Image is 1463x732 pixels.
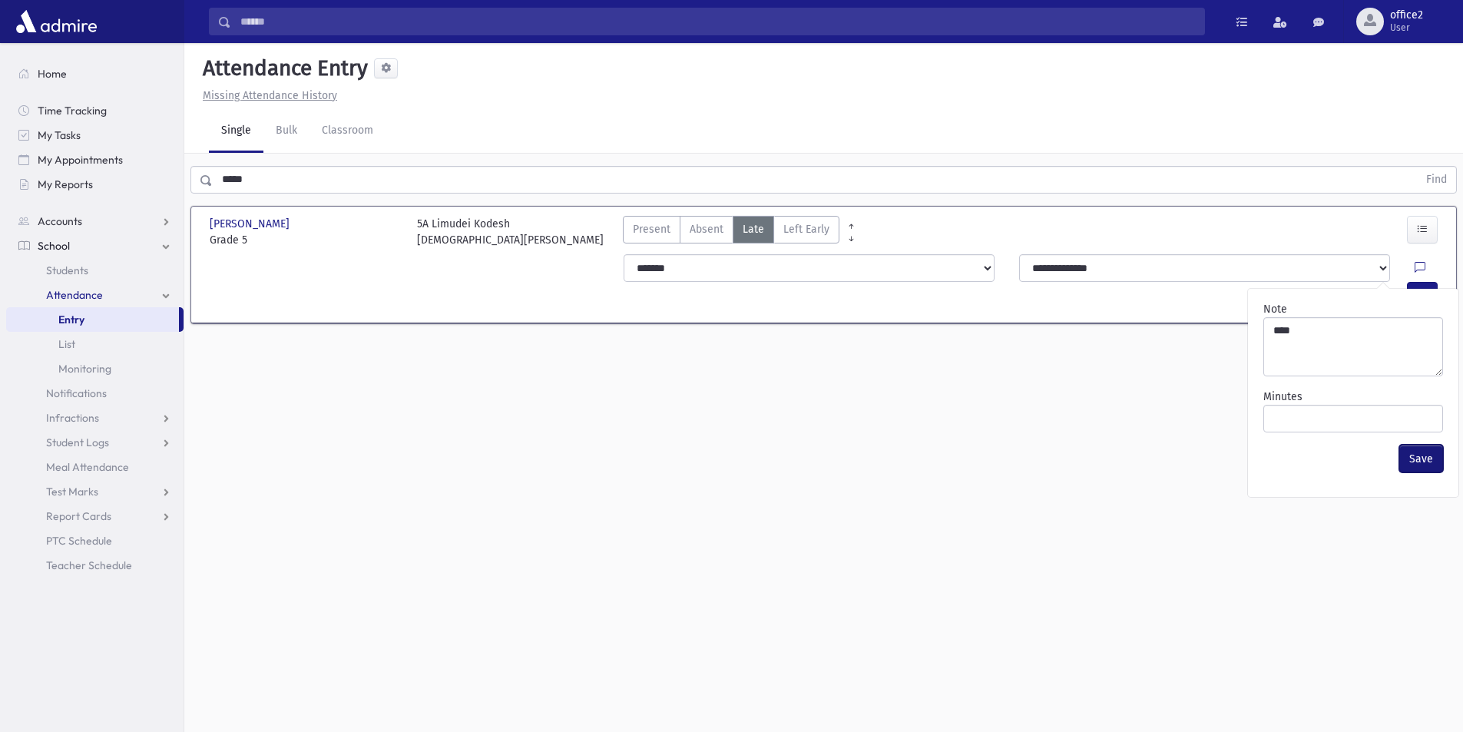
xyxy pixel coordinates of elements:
u: Missing Attendance History [203,89,337,102]
a: Infractions [6,406,184,430]
a: My Reports [6,172,184,197]
span: Grade 5 [210,232,402,248]
span: Time Tracking [38,104,107,118]
span: office2 [1390,9,1423,22]
span: List [58,337,75,351]
a: PTC Schedule [6,528,184,553]
span: Meal Attendance [46,460,129,474]
span: User [1390,22,1423,34]
span: Teacher Schedule [46,558,132,572]
button: Save [1399,445,1443,472]
a: School [6,234,184,258]
span: My Appointments [38,153,123,167]
button: Find [1417,167,1456,193]
a: Home [6,61,184,86]
img: AdmirePro [12,6,101,37]
a: List [6,332,184,356]
a: Meal Attendance [6,455,184,479]
a: Missing Attendance History [197,89,337,102]
a: My Tasks [6,123,184,147]
a: Students [6,258,184,283]
span: Late [743,221,764,237]
a: Student Logs [6,430,184,455]
span: Test Marks [46,485,98,498]
a: Report Cards [6,504,184,528]
span: Entry [58,313,84,326]
span: PTC Schedule [46,534,112,548]
a: Teacher Schedule [6,553,184,578]
span: My Reports [38,177,93,191]
span: Accounts [38,214,82,228]
span: Attendance [46,288,103,302]
span: Left Early [783,221,829,237]
span: My Tasks [38,128,81,142]
a: Bulk [263,110,309,153]
a: My Appointments [6,147,184,172]
span: Students [46,263,88,277]
span: Report Cards [46,509,111,523]
span: [PERSON_NAME] [210,216,293,232]
a: Test Marks [6,479,184,504]
div: 5A Limudei Kodesh [DEMOGRAPHIC_DATA][PERSON_NAME] [417,216,604,248]
span: School [38,239,70,253]
a: Single [209,110,263,153]
a: Notifications [6,381,184,406]
span: Student Logs [46,436,109,449]
a: Monitoring [6,356,184,381]
span: Infractions [46,411,99,425]
input: Search [231,8,1204,35]
label: Minutes [1263,389,1302,405]
span: Monitoring [58,362,111,376]
span: Present [633,221,670,237]
a: Attendance [6,283,184,307]
h5: Attendance Entry [197,55,368,81]
a: Time Tracking [6,98,184,123]
label: Note [1263,301,1287,317]
span: Home [38,67,67,81]
span: Absent [690,221,723,237]
a: Accounts [6,209,184,234]
div: AttTypes [623,216,839,248]
span: Notifications [46,386,107,400]
a: Entry [6,307,179,332]
a: Classroom [309,110,386,153]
